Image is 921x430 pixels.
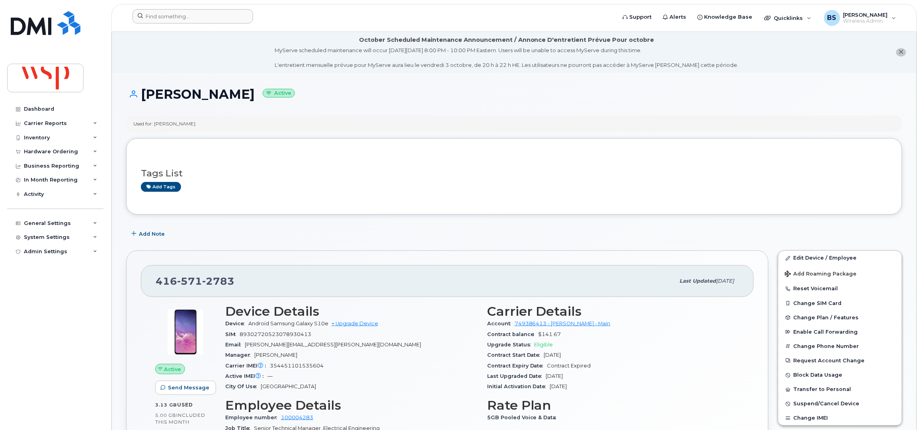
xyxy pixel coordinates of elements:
span: 5.00 GB [155,412,176,418]
button: Add Roaming Package [779,265,902,281]
span: Upgrade Status [487,342,535,348]
button: Reset Voicemail [779,281,902,296]
span: included this month [155,412,205,425]
button: Add Note [126,227,172,241]
span: 2783 [202,275,234,287]
span: Manager [225,352,254,358]
div: Used for: [PERSON_NAME] [133,120,195,127]
a: 749386413 - [PERSON_NAME] - Main [515,321,611,326]
h3: Rate Plan [487,398,740,412]
div: MyServe scheduled maintenance will occur [DATE][DATE] 8:00 PM - 10:00 PM Eastern. Users will be u... [275,47,739,69]
img: image20231002-3703462-1k8knxw.jpeg [162,308,209,356]
span: Carrier IMEI [225,363,270,369]
span: Suspend/Cancel Device [794,401,860,407]
a: 100004283 [281,414,313,420]
span: Enable Call Forwarding [794,329,858,335]
span: 89302720523078930413 [240,331,311,337]
h3: Employee Details [225,398,478,412]
span: Add Note [139,230,165,238]
button: Transfer to Personal [779,382,902,397]
button: close notification [896,48,906,57]
h3: Tags List [141,168,888,178]
span: [GEOGRAPHIC_DATA] [261,383,316,389]
span: Contract Expiry Date [487,363,547,369]
span: used [177,402,193,408]
span: Last Upgraded Date [487,373,546,379]
button: Change IMEI [779,411,902,425]
span: Eligible [535,342,553,348]
span: Initial Activation Date [487,383,550,389]
span: Change Plan / Features [794,315,859,321]
span: 3.13 GB [155,402,177,408]
span: [PERSON_NAME][EMAIL_ADDRESS][PERSON_NAME][DOMAIN_NAME] [245,342,421,348]
h1: [PERSON_NAME] [126,87,902,101]
span: [DATE] [716,278,734,284]
span: Active IMEI [225,373,267,379]
button: Change Plan / Features [779,311,902,325]
span: Active [164,365,181,373]
span: Contract Expired [547,363,591,369]
span: Account [487,321,515,326]
span: [DATE] [544,352,561,358]
button: Request Account Change [779,354,902,368]
small: Active [263,89,295,98]
span: SIM [225,331,240,337]
a: Add tags [141,182,181,192]
span: 571 [177,275,202,287]
span: 416 [156,275,234,287]
a: Edit Device / Employee [779,251,902,265]
span: Email [225,342,245,348]
span: [DATE] [546,373,563,379]
button: Enable Call Forwarding [779,325,902,339]
span: Device [225,321,248,326]
span: Contract balance [487,331,539,337]
span: 354451101535604 [270,363,324,369]
h3: Device Details [225,304,478,319]
a: + Upgrade Device [332,321,378,326]
button: Change Phone Number [779,339,902,354]
button: Block Data Usage [779,368,902,382]
div: October Scheduled Maintenance Announcement / Annonce D'entretient Prévue Pour octobre [359,36,654,44]
button: Suspend/Cancel Device [779,397,902,411]
span: City Of Use [225,383,261,389]
span: Employee number [225,414,281,420]
span: — [267,373,273,379]
span: [PERSON_NAME] [254,352,297,358]
span: Add Roaming Package [785,271,857,278]
span: Send Message [168,384,209,391]
span: Android Samsung Galaxy S10e [248,321,328,326]
span: Last updated [680,278,716,284]
span: Contract Start Date [487,352,544,358]
span: $141.67 [539,331,561,337]
span: [DATE] [550,383,567,389]
button: Change SIM Card [779,296,902,311]
h3: Carrier Details [487,304,740,319]
button: Send Message [155,381,216,395]
span: 5GB Pooled Voice & Data [487,414,560,420]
